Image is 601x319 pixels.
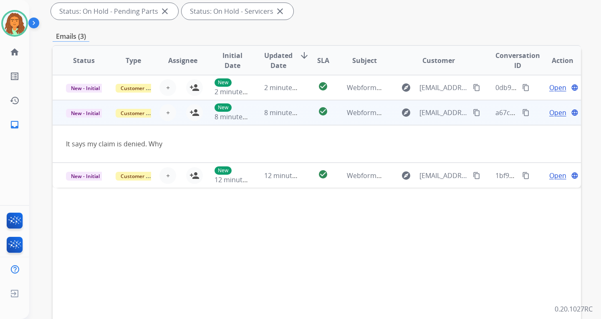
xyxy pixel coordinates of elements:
span: Customer Support [116,109,170,118]
mat-icon: content_copy [522,172,530,179]
p: New [215,103,232,112]
mat-icon: check_circle [318,106,328,116]
span: [EMAIL_ADDRESS][DOMAIN_NAME] [419,108,468,118]
button: + [159,167,176,184]
span: + [166,171,170,181]
mat-icon: content_copy [473,109,480,116]
p: Emails (3) [53,31,89,42]
mat-icon: history [10,95,20,105]
span: Customer [422,55,455,65]
span: + [166,108,170,118]
span: 2 minutes ago [264,83,309,92]
button: + [159,79,176,96]
p: New [215,166,232,175]
mat-icon: arrow_downward [299,50,309,60]
mat-icon: check_circle [318,81,328,91]
span: SLA [317,55,329,65]
mat-icon: language [571,172,578,179]
div: It says my claim is denied. Why [66,139,469,149]
th: Action [531,46,581,75]
mat-icon: check_circle [318,169,328,179]
mat-icon: content_copy [473,172,480,179]
span: Webform from [EMAIL_ADDRESS][DOMAIN_NAME] on [DATE] [347,108,536,117]
span: + [166,83,170,93]
mat-icon: person_add [189,171,199,181]
mat-icon: explore [401,171,411,181]
span: Open [549,83,566,93]
div: Status: On Hold - Servicers [182,3,293,20]
span: New - Initial [66,109,105,118]
span: Webform from [EMAIL_ADDRESS][DOMAIN_NAME] on [DATE] [347,83,536,92]
span: Subject [352,55,377,65]
mat-icon: language [571,84,578,91]
mat-icon: home [10,47,20,57]
mat-icon: content_copy [473,84,480,91]
mat-icon: close [275,6,285,16]
span: 12 minutes ago [264,171,313,180]
span: Conversation ID [495,50,540,70]
mat-icon: explore [401,108,411,118]
p: New [215,78,232,87]
span: Updated Date [264,50,293,70]
p: 0.20.1027RC [555,304,593,314]
mat-icon: inbox [10,120,20,130]
img: avatar [3,12,26,35]
span: 8 minutes ago [264,108,309,117]
span: New - Initial [66,84,105,93]
span: Open [549,108,566,118]
span: Type [126,55,141,65]
span: Webform from [EMAIL_ADDRESS][DOMAIN_NAME] on [DATE] [347,171,536,180]
span: Customer Support [116,172,170,181]
span: Assignee [168,55,197,65]
span: Open [549,171,566,181]
mat-icon: language [571,109,578,116]
mat-icon: list_alt [10,71,20,81]
span: Customer Support [116,84,170,93]
span: Status [73,55,95,65]
mat-icon: content_copy [522,84,530,91]
div: Status: On Hold - Pending Parts [51,3,178,20]
mat-icon: person_add [189,108,199,118]
button: + [159,104,176,121]
span: 8 minutes ago [215,112,259,121]
mat-icon: person_add [189,83,199,93]
span: [EMAIL_ADDRESS][DOMAIN_NAME] [419,83,468,93]
mat-icon: close [160,6,170,16]
span: 2 minutes ago [215,87,259,96]
mat-icon: explore [401,83,411,93]
span: New - Initial [66,172,105,181]
span: 12 minutes ago [215,175,263,184]
span: [EMAIL_ADDRESS][DOMAIN_NAME] [419,171,468,181]
mat-icon: content_copy [522,109,530,116]
span: Initial Date [215,50,250,70]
